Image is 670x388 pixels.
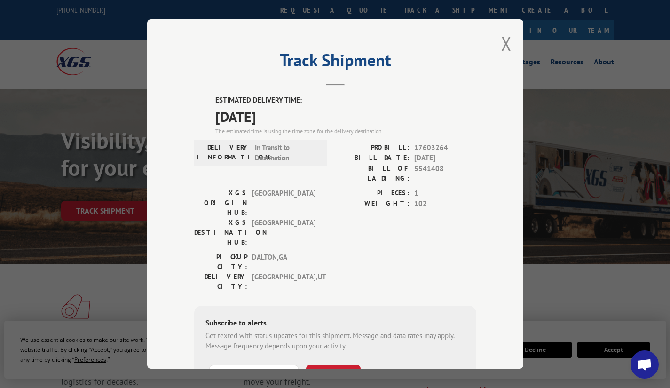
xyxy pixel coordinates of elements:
span: [GEOGRAPHIC_DATA] [252,188,315,218]
span: 17603264 [414,143,476,153]
span: 1 [414,188,476,199]
label: PROBILL: [335,143,410,153]
label: DELIVERY CITY: [194,272,247,292]
div: Get texted with status updates for this shipment. Message and data rates may apply. Message frequ... [205,331,465,352]
span: 102 [414,198,476,209]
span: [GEOGRAPHIC_DATA] , UT [252,272,315,292]
label: PIECES: [335,188,410,199]
button: Close modal [501,31,512,56]
div: Open chat [631,350,659,379]
label: DELIVERY INFORMATION: [197,143,250,164]
input: Phone Number [209,365,299,385]
label: ESTIMATED DELIVERY TIME: [215,95,476,106]
h2: Track Shipment [194,54,476,71]
label: BILL DATE: [335,153,410,164]
label: WEIGHT: [335,198,410,209]
span: [DATE] [414,153,476,164]
div: Subscribe to alerts [205,317,465,331]
span: [DATE] [215,106,476,127]
div: The estimated time is using the time zone for the delivery destination. [215,127,476,135]
label: XGS DESTINATION HUB: [194,218,247,247]
span: DALTON , GA [252,252,315,272]
label: BILL OF LADING: [335,164,410,183]
span: 5541408 [414,164,476,183]
label: XGS ORIGIN HUB: [194,188,247,218]
label: PICKUP CITY: [194,252,247,272]
span: In Transit to Destination [255,143,318,164]
button: SUBSCRIBE [306,365,361,385]
span: [GEOGRAPHIC_DATA] [252,218,315,247]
